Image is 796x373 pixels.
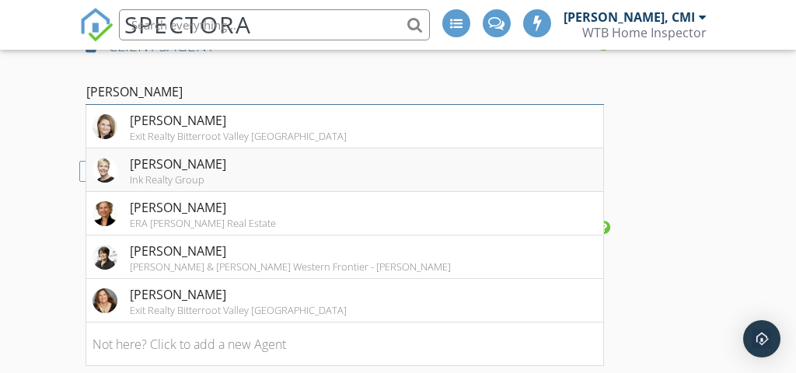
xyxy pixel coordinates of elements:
a: SPECTORA [79,21,252,54]
div: [PERSON_NAME] [130,242,451,260]
img: data [93,158,117,183]
li: Not here? Click to add a new Agent [86,322,603,366]
img: Screenshot_2023-12-16_at_8.13.27%E2%80%AFPM.png [93,114,117,139]
div: [PERSON_NAME] [130,155,226,173]
div: Exit Realty Bitterroot Valley [GEOGRAPHIC_DATA] [130,304,347,316]
div: [PERSON_NAME] & [PERSON_NAME] Western Frontier - [PERSON_NAME] [130,260,451,273]
img: data [93,245,117,270]
div: ERA [PERSON_NAME] Real Estate [130,217,276,229]
div: [PERSON_NAME] [130,198,276,217]
div: Open Intercom Messenger [743,320,780,357]
input: Search everything... [119,9,430,40]
input: Search for an Agent [86,79,604,105]
div: [PERSON_NAME] [130,111,347,130]
div: [PERSON_NAME], CMI [564,9,695,25]
img: IMG_8719.jpeg [93,288,117,313]
img: The Best Home Inspection Software - Spectora [79,8,113,42]
div: WTB Home Inspector [582,25,707,40]
div: [PERSON_NAME] [130,285,347,304]
div: Exit Realty Bitterroot Valley [GEOGRAPHIC_DATA] [130,130,347,142]
div: ADD ADDITIONAL AGENT [79,161,259,182]
div: Ink Realty Group [130,173,226,186]
img: 23ADB41C-AB92-459F-AB3B-896E9D7F67ED.jpeg [93,201,117,226]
